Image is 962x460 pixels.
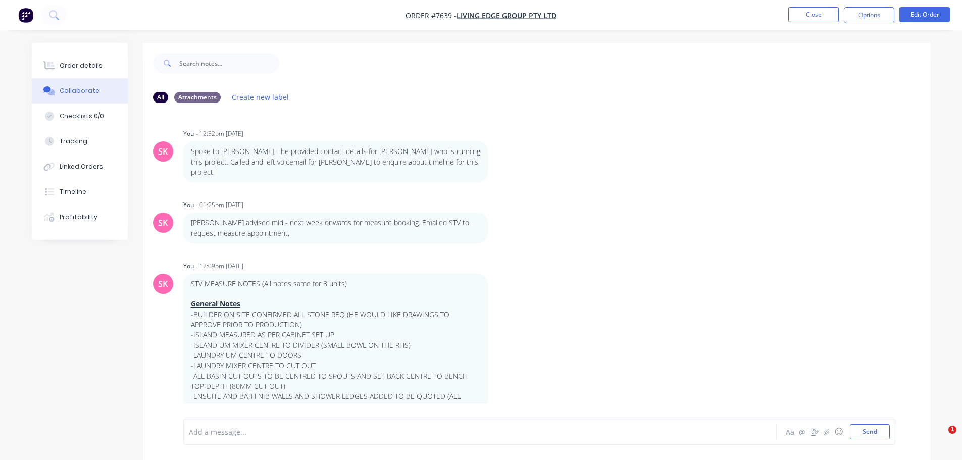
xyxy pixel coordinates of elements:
[183,262,194,271] div: You
[191,310,480,422] p: -BUILDER ON SITE CONFIRMED ALL STONE REQ (HE WOULD LIKE DRAWINGS TO APPROVE PRIOR TO PRODUCTION) ...
[844,7,894,23] button: Options
[833,426,845,438] button: ☺
[457,11,556,20] a: Living Edge Group Pty Ltd
[32,179,128,205] button: Timeline
[60,187,86,196] div: Timeline
[32,129,128,154] button: Tracking
[183,129,194,138] div: You
[60,162,103,171] div: Linked Orders
[899,7,950,22] button: Edit Order
[18,8,33,23] img: Factory
[191,146,480,177] p: Spoke to [PERSON_NAME] - he provided contact details for [PERSON_NAME] who is running this projec...
[191,218,480,238] p: [PERSON_NAME] advised mid - next week onwards for measure booking. Emailed STV to request measure...
[788,7,839,22] button: Close
[928,426,952,450] iframe: Intercom live chat
[196,262,243,271] div: - 12:09pm [DATE]
[158,145,168,158] div: SK
[183,200,194,210] div: You
[32,104,128,129] button: Checklists 0/0
[60,137,87,146] div: Tracking
[32,53,128,78] button: Order details
[60,112,104,121] div: Checklists 0/0
[32,205,128,230] button: Profitability
[158,217,168,229] div: SK
[153,92,168,103] div: All
[32,78,128,104] button: Collaborate
[227,90,294,104] button: Create new label
[174,92,221,103] div: Attachments
[948,426,956,434] span: 1
[406,11,457,20] span: Order #7639 -
[179,53,279,73] input: Search notes...
[60,86,99,95] div: Collaborate
[191,279,480,289] p: STV MEASURE NOTES (All notes same for 3 units)
[796,426,808,438] button: @
[60,213,97,222] div: Profitability
[850,424,890,439] button: Send
[32,154,128,179] button: Linked Orders
[60,61,103,70] div: Order details
[784,426,796,438] button: Aa
[191,299,240,309] strong: General Notes
[196,129,243,138] div: - 12:52pm [DATE]
[158,278,168,290] div: SK
[196,200,243,210] div: - 01:25pm [DATE]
